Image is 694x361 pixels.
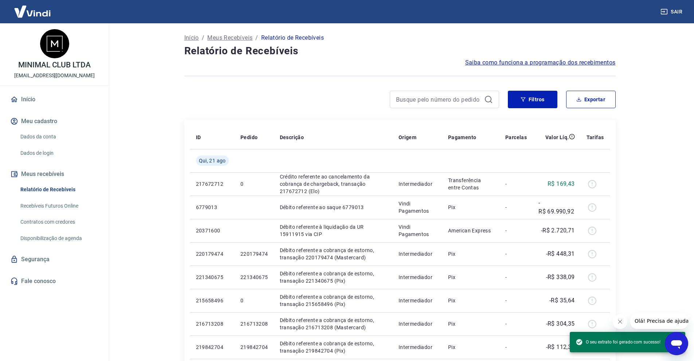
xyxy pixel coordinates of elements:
[17,231,100,246] a: Disponibilização de agenda
[549,296,575,305] p: -R$ 35,64
[448,204,494,211] p: Pix
[576,338,660,346] span: O seu extrato foi gerado com sucesso!
[196,204,229,211] p: 6779013
[240,134,258,141] p: Pedido
[448,177,494,191] p: Transferência entre Contas
[399,250,436,258] p: Intermediador
[196,297,229,304] p: 215658496
[17,199,100,213] a: Recebíveis Futuros Online
[613,314,627,329] iframe: Fechar mensagem
[505,297,527,304] p: -
[399,320,436,327] p: Intermediador
[280,247,387,261] p: Débito referente a cobrança de estorno, transação 220179474 (Mastercard)
[9,113,100,129] button: Meu cadastro
[587,134,604,141] p: Tarifas
[465,58,616,67] a: Saiba como funciona a programação dos recebimentos
[280,270,387,285] p: Débito referente a cobrança de estorno, transação 221340675 (Pix)
[18,61,91,69] p: MINIMAL CLUB LTDA
[255,34,258,42] p: /
[40,29,69,58] img: 2376d592-4d34-4ee8-99c1-724014accce1.jpeg
[399,200,436,215] p: Vindi Pagamentos
[240,250,268,258] p: 220179474
[505,180,527,188] p: -
[17,182,100,197] a: Relatório de Recebíveis
[659,5,685,19] button: Sair
[280,134,304,141] p: Descrição
[399,223,436,238] p: Vindi Pagamentos
[505,204,527,211] p: -
[9,251,100,267] a: Segurança
[196,320,229,327] p: 216713208
[184,34,199,42] a: Início
[546,250,575,258] p: -R$ 448,31
[196,274,229,281] p: 221340675
[548,180,575,188] p: R$ 169,43
[280,173,387,195] p: Crédito referente ao cancelamento da cobrança de chargeback, transação 217672712 (Elo)
[202,34,204,42] p: /
[541,226,575,235] p: -R$ 2.720,71
[196,227,229,234] p: 20371600
[505,134,527,141] p: Parcelas
[240,297,268,304] p: 0
[240,320,268,327] p: 216713208
[196,180,229,188] p: 217672712
[399,297,436,304] p: Intermediador
[448,320,494,327] p: Pix
[505,344,527,351] p: -
[17,129,100,144] a: Dados da conta
[280,340,387,354] p: Débito referente a cobrança de estorno, transação 219842704 (Pix)
[280,204,387,211] p: Débito referente ao saque 6779013
[14,72,95,79] p: [EMAIL_ADDRESS][DOMAIN_NAME]
[505,250,527,258] p: -
[280,293,387,308] p: Débito referente a cobrança de estorno, transação 215658496 (Pix)
[545,134,569,141] p: Valor Líq.
[280,223,387,238] p: Débito referente à liquidação da UR 15911915 via CIP
[399,180,436,188] p: Intermediador
[546,319,575,328] p: -R$ 304,35
[184,44,616,58] h4: Relatório de Recebíveis
[9,0,56,23] img: Vindi
[505,320,527,327] p: -
[448,274,494,281] p: Pix
[196,134,201,141] p: ID
[9,273,100,289] a: Fale conosco
[196,344,229,351] p: 219842704
[448,250,494,258] p: Pix
[240,180,268,188] p: 0
[505,274,527,281] p: -
[9,91,100,107] a: Início
[546,273,575,282] p: -R$ 338,09
[448,227,494,234] p: American Express
[240,274,268,281] p: 221340675
[665,332,688,355] iframe: Botão para abrir a janela de mensagens
[240,344,268,351] p: 219842704
[630,313,688,329] iframe: Mensagem da empresa
[17,146,100,161] a: Dados de login
[261,34,324,42] p: Relatório de Recebíveis
[9,166,100,182] button: Meus recebíveis
[448,297,494,304] p: Pix
[17,215,100,229] a: Contratos com credores
[566,91,616,108] button: Exportar
[280,317,387,331] p: Débito referente a cobrança de estorno, transação 216713208 (Mastercard)
[505,227,527,234] p: -
[508,91,557,108] button: Filtros
[546,343,575,352] p: -R$ 112,30
[4,5,61,11] span: Olá! Precisa de ajuda?
[538,199,575,216] p: -R$ 69.990,92
[199,157,226,164] span: Qui, 21 ago
[399,134,416,141] p: Origem
[448,344,494,351] p: Pix
[448,134,477,141] p: Pagamento
[207,34,252,42] a: Meus Recebíveis
[196,250,229,258] p: 220179474
[399,344,436,351] p: Intermediador
[399,274,436,281] p: Intermediador
[396,94,481,105] input: Busque pelo número do pedido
